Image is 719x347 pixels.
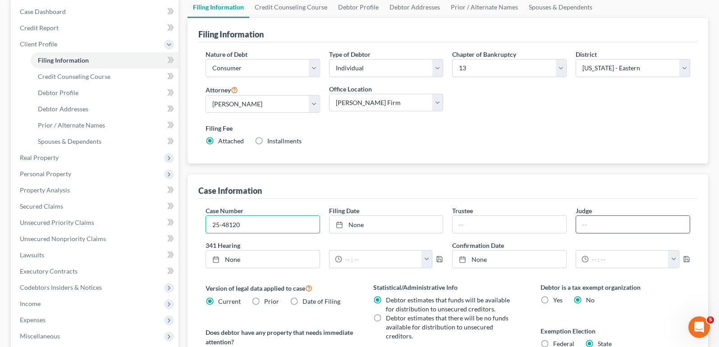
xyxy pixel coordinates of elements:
a: Credit Counseling Course [31,68,179,85]
span: Client Profile [20,40,57,48]
span: Yes [553,296,563,304]
label: Version of legal data applied to case [206,283,355,293]
span: Executory Contracts [20,267,78,275]
iframe: Intercom live chat [688,316,710,338]
span: Credit Report [20,24,59,32]
a: Case Dashboard [13,4,179,20]
a: Executory Contracts [13,263,179,279]
a: None [330,216,443,233]
label: Trustee [452,206,473,215]
label: Filing Date [329,206,359,215]
a: Filing Information [31,52,179,68]
a: Property Analysis [13,182,179,198]
span: Debtor Profile [38,89,78,96]
span: Property Analysis [20,186,70,194]
a: None [453,251,566,268]
span: Prior [264,297,279,305]
label: Attorney [206,84,238,95]
span: Current [218,297,241,305]
span: Filing Information [38,56,89,64]
span: Real Property [20,154,59,161]
label: Type of Debtor [329,50,371,59]
a: Unsecured Nonpriority Claims [13,231,179,247]
label: Confirmation Date [448,241,695,250]
span: Date of Filing [302,297,340,305]
div: Case Information [198,185,262,196]
span: 5 [707,316,714,324]
span: Lawsuits [20,251,44,259]
input: -- : -- [589,251,669,268]
a: Lawsuits [13,247,179,263]
span: Installments [267,137,302,145]
span: Prior / Alternate Names [38,121,105,129]
span: Unsecured Nonpriority Claims [20,235,106,242]
label: Exemption Election [540,326,690,336]
a: Debtor Addresses [31,101,179,117]
span: Secured Claims [20,202,63,210]
label: Filing Fee [206,123,690,133]
a: Credit Report [13,20,179,36]
label: Chapter of Bankruptcy [452,50,516,59]
input: -- [576,216,690,233]
span: Debtor estimates that there will be no funds available for distribution to unsecured creditors. [386,314,508,340]
a: None [206,251,320,268]
label: Does debtor have any property that needs immediate attention? [206,328,355,347]
span: Miscellaneous [20,332,60,340]
div: Filing Information [198,29,264,40]
span: Income [20,300,41,307]
span: Spouses & Dependents [38,137,101,145]
span: No [586,296,595,304]
a: Debtor Profile [31,85,179,101]
label: Judge [576,206,592,215]
label: Statistical/Administrative Info [373,283,523,292]
span: Expenses [20,316,46,324]
span: Codebtors Insiders & Notices [20,283,102,291]
span: Debtor Addresses [38,105,88,113]
span: Debtor estimates that funds will be available for distribution to unsecured creditors. [386,296,510,313]
a: Spouses & Dependents [31,133,179,150]
span: Unsecured Priority Claims [20,219,94,226]
input: -- : -- [342,251,422,268]
label: District [576,50,597,59]
label: Nature of Debt [206,50,247,59]
label: Case Number [206,206,243,215]
span: Personal Property [20,170,71,178]
a: Prior / Alternate Names [31,117,179,133]
label: Debtor is a tax exempt organization [540,283,690,292]
span: Case Dashboard [20,8,66,15]
label: 341 Hearing [201,241,448,250]
span: Attached [218,137,244,145]
a: Unsecured Priority Claims [13,215,179,231]
input: Enter case number... [206,216,320,233]
label: Office Location [329,84,372,94]
span: Credit Counseling Course [38,73,110,80]
input: -- [453,216,566,233]
a: Secured Claims [13,198,179,215]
